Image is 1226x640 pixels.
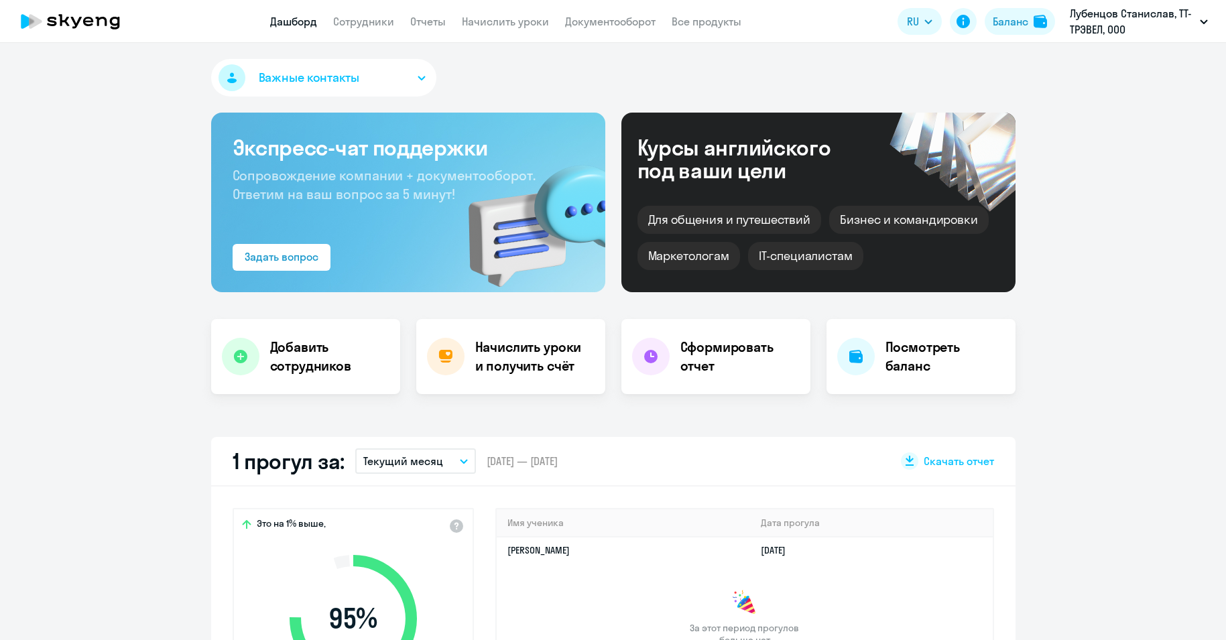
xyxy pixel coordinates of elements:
[885,338,1005,375] h4: Посмотреть баланс
[270,338,389,375] h4: Добавить сотрудников
[680,338,800,375] h4: Сформировать отчет
[507,544,570,556] a: [PERSON_NAME]
[355,448,476,474] button: Текущий месяц
[449,141,605,292] img: bg-img
[333,15,394,28] a: Сотрудники
[672,15,741,28] a: Все продукты
[257,517,326,533] span: Это на 1% выше,
[211,59,436,97] button: Важные контакты
[270,15,317,28] a: Дашборд
[637,242,740,270] div: Маркетологам
[245,249,318,265] div: Задать вопрос
[462,15,549,28] a: Начислить уроки
[761,544,796,556] a: [DATE]
[985,8,1055,35] button: Балансbalance
[233,167,536,202] span: Сопровождение компании + документооборот. Ответим на ваш вопрос за 5 минут!
[993,13,1028,29] div: Баланс
[907,13,919,29] span: RU
[410,15,446,28] a: Отчеты
[233,448,345,474] h2: 1 прогул за:
[276,602,430,635] span: 95 %
[1070,5,1194,38] p: Лубенцов Станислав, ТТ-ТРЭВЕЛ, ООО
[565,15,656,28] a: Документооборот
[1034,15,1047,28] img: balance
[487,454,558,468] span: [DATE] — [DATE]
[637,136,867,182] div: Курсы английского под ваши цели
[233,134,584,161] h3: Экспресс-чат поддержки
[363,453,443,469] p: Текущий месяц
[731,590,758,617] img: congrats
[259,69,359,86] span: Важные контакты
[497,509,751,537] th: Имя ученика
[475,338,592,375] h4: Начислить уроки и получить счёт
[898,8,942,35] button: RU
[748,242,863,270] div: IT-специалистам
[1063,5,1215,38] button: Лубенцов Станислав, ТТ-ТРЭВЕЛ, ООО
[233,244,330,271] button: Задать вопрос
[637,206,822,234] div: Для общения и путешествий
[750,509,992,537] th: Дата прогула
[924,454,994,468] span: Скачать отчет
[829,206,989,234] div: Бизнес и командировки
